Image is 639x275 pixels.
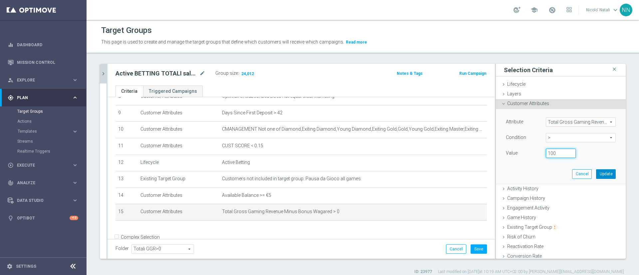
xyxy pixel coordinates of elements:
[17,116,86,126] div: Actions
[612,6,619,14] span: keyboard_arrow_down
[222,176,361,182] span: Customers not included in target group: Pausa da Gioco all games
[115,85,143,97] a: Criteria
[115,188,138,204] td: 14
[238,70,239,76] label: :
[72,94,78,101] i: keyboard_arrow_right
[115,155,138,171] td: 12
[7,198,79,203] div: Data Studio keyboard_arrow_right
[222,160,250,165] span: Active Betting
[138,171,220,188] td: Existing Target Group
[8,95,72,101] div: Plan
[506,119,523,124] lable: Attribute
[507,234,535,239] span: Risk of Churn
[459,70,487,77] button: Run Campaign
[506,150,518,156] label: Value
[138,204,220,221] td: Customer Attributes
[17,136,86,146] div: Streams
[138,105,220,122] td: Customer Attributes
[345,39,368,46] button: Read more
[17,78,72,82] span: Explore
[138,89,220,105] td: Customer Attributes
[506,135,526,140] lable: Condition
[222,110,283,116] span: Days Since First Deposit > 42
[138,155,220,171] td: Lifecycle
[72,197,78,204] i: keyboard_arrow_right
[8,77,14,83] i: person_search
[507,244,543,249] span: Reactivation Rate
[8,95,14,101] i: gps_fixed
[507,81,526,87] span: Lifecycle
[222,143,263,149] span: CUST SCORE < 0.15
[115,171,138,188] td: 13
[17,129,79,134] button: Templates keyboard_arrow_right
[70,216,78,220] div: +10
[115,122,138,138] td: 10
[414,269,432,275] label: ID: 23977
[7,42,79,48] button: equalizer Dashboard
[18,129,65,133] span: Templates
[507,91,521,96] span: Layers
[115,138,138,155] td: 11
[8,209,78,227] div: Optibot
[7,180,79,186] button: track_changes Analyze keyboard_arrow_right
[7,77,79,83] div: person_search Explore keyboard_arrow_right
[8,36,78,54] div: Dashboard
[72,77,78,83] i: keyboard_arrow_right
[138,138,220,155] td: Customer Attributes
[17,146,86,156] div: Realtime Triggers
[17,36,78,54] a: Dashboard
[72,128,78,135] i: keyboard_arrow_right
[143,85,203,97] a: Triggered Campaigns
[507,215,536,220] span: Game History
[611,65,618,74] i: close
[115,246,129,251] label: Folder
[7,60,79,65] button: Mission Control
[471,244,487,254] button: Save
[8,180,72,186] div: Analyze
[596,169,616,179] button: Update
[115,69,198,77] h2: Active BETTING TOTALI saldo GGR > 0 L3M TOP
[507,253,542,259] span: Conversion Rate
[17,106,86,116] div: Target Groups
[17,149,69,154] a: Realtime Triggers
[8,42,14,48] i: equalizer
[222,193,271,198] span: Available Balance >= €5
[222,126,484,132] span: CMANAGEMENT Not one of Diamond,Exiting Diamond,Young Diamond,Exiting Gold,Gold,Young Gold,Exiting...
[215,70,238,76] label: Group size
[7,263,13,269] i: settings
[620,4,632,16] div: NN
[121,234,160,240] label: Complex Selection
[241,71,255,77] span: 24,012
[8,162,14,168] i: play_circle_outline
[101,26,152,35] h1: Target Groups
[8,180,14,186] i: track_changes
[396,70,423,77] button: Notes & Tags
[72,180,78,186] i: keyboard_arrow_right
[438,269,624,275] label: Last modified on [DATE] at 10:19 AM UTC+02:00 by [PERSON_NAME][EMAIL_ADDRESS][DOMAIN_NAME]
[72,162,78,168] i: keyboard_arrow_right
[17,109,69,114] a: Target Groups
[572,169,592,179] button: Cancel
[507,224,557,230] span: Existing Target Group
[138,122,220,138] td: Customer Attributes
[531,6,538,14] span: school
[7,163,79,168] button: play_circle_outline Execute keyboard_arrow_right
[17,163,72,167] span: Execute
[507,101,549,106] span: Customer Attributes
[115,89,138,105] td: 8
[7,95,79,100] div: gps_fixed Plan keyboard_arrow_right
[17,209,70,227] a: Optibot
[17,96,72,100] span: Plan
[16,264,36,268] a: Settings
[446,244,466,254] button: Cancel
[115,204,138,221] td: 15
[100,64,106,83] button: chevron_right
[7,215,79,221] button: lightbulb Optibot +10
[115,105,138,122] td: 9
